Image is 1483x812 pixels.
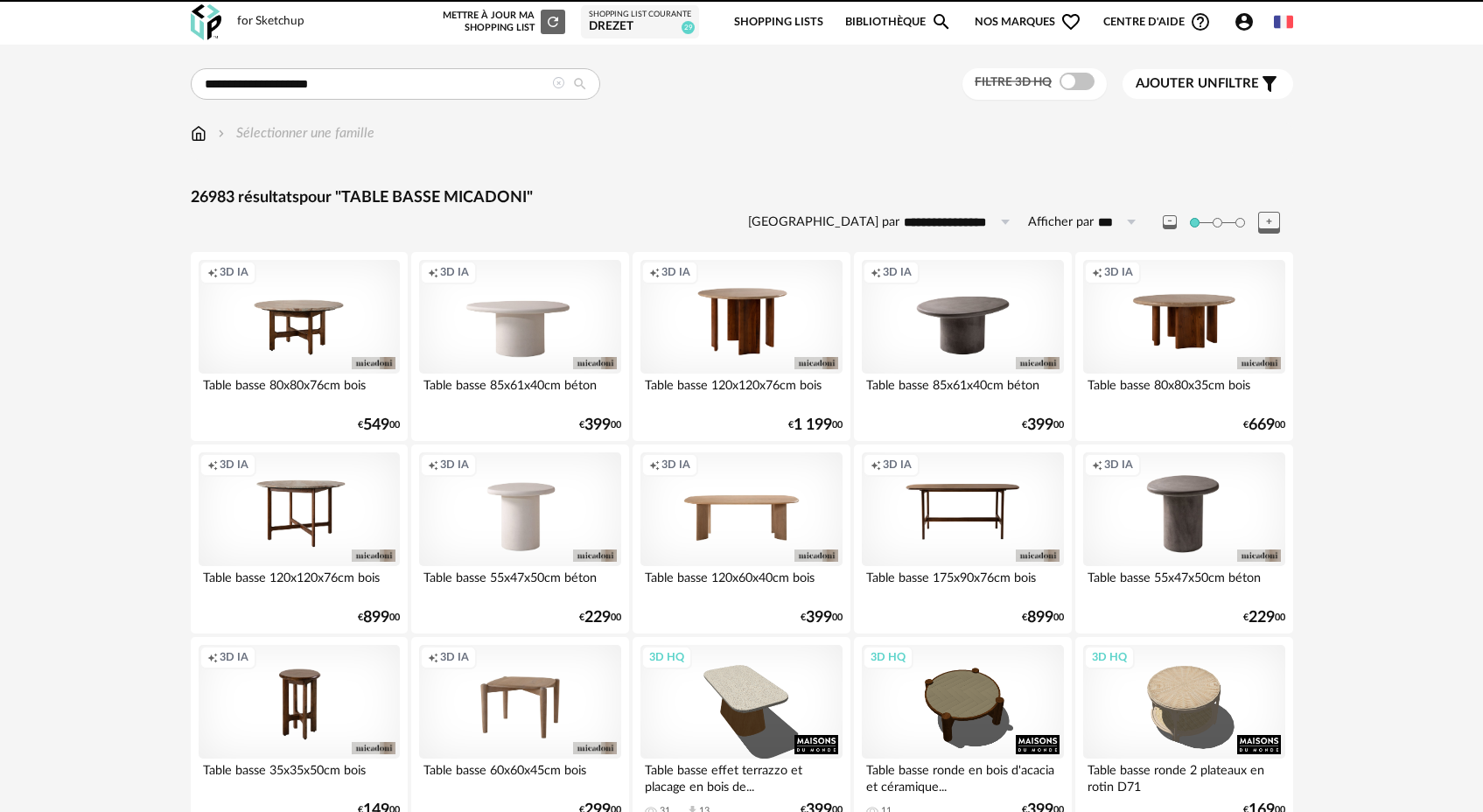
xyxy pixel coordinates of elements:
[411,252,628,441] a: Creation icon 3D IA Table basse 85x61x40cm béton €39900
[584,612,611,624] span: 229
[1190,11,1211,32] span: Help Circle Outline icon
[220,458,248,472] span: 3D IA
[1092,458,1102,472] span: Creation icon
[649,458,660,472] span: Creation icon
[220,265,248,279] span: 3D IA
[199,566,400,601] div: Table basse 120x120x76cm bois
[439,10,565,34] div: Mettre à jour ma Shopping List
[863,646,913,668] div: 3D HQ
[1274,12,1293,31] img: fr
[191,123,206,143] img: svg+xml;base64,PHN2ZyB3aWR0aD0iMTYiIGhlaWdodD0iMTciIHZpZXdCb3g9IjAgMCAxNiAxNyIgZmlsbD0ibm9uZSIgeG...
[661,265,690,279] span: 3D IA
[633,252,850,441] a: Creation icon 3D IA Table basse 120x120x76cm bois €1 19900
[207,650,218,664] span: Creation icon
[428,458,438,472] span: Creation icon
[975,2,1081,43] span: Nos marques
[1234,11,1263,32] span: Account Circle icon
[1027,419,1053,431] span: 399
[794,419,832,431] span: 1 199
[419,566,620,601] div: Table basse 55x47x50cm béton
[1123,69,1293,99] button: Ajouter unfiltre Filter icon
[428,650,438,664] span: Creation icon
[440,650,469,664] span: 3D IA
[883,458,912,472] span: 3D IA
[806,612,832,624] span: 399
[191,252,408,441] a: Creation icon 3D IA Table basse 80x80x76cm bois €54900
[883,265,912,279] span: 3D IA
[871,265,881,279] span: Creation icon
[682,21,695,34] span: 29
[931,11,952,32] span: Magnify icon
[640,566,842,601] div: Table basse 120x60x40cm bois
[1243,419,1285,431] div: € 00
[975,76,1052,88] span: Filtre 3D HQ
[862,566,1063,601] div: Table basse 175x90x76cm bois
[1027,612,1053,624] span: 899
[199,374,400,409] div: Table basse 80x80x76cm bois
[584,419,611,431] span: 399
[1060,11,1081,32] span: Heart Outline icon
[419,759,620,794] div: Table basse 60x60x45cm bois
[579,612,621,624] div: € 00
[214,123,228,143] img: svg+xml;base64,PHN2ZyB3aWR0aD0iMTYiIGhlaWdodD0iMTYiIHZpZXdCb3g9IjAgMCAxNiAxNiIgZmlsbD0ibm9uZSIgeG...
[207,458,218,472] span: Creation icon
[579,419,621,431] div: € 00
[640,374,842,409] div: Table basse 120x120x76cm bois
[199,759,400,794] div: Table basse 35x35x50cm bois
[788,419,843,431] div: € 00
[1022,419,1064,431] div: € 00
[1075,444,1292,633] a: Creation icon 3D IA Table basse 55x47x50cm béton €22900
[358,612,400,624] div: € 00
[854,444,1071,633] a: Creation icon 3D IA Table basse 175x90x76cm bois €89900
[1249,612,1275,624] span: 229
[1084,646,1135,668] div: 3D HQ
[1249,419,1275,431] span: 669
[1104,265,1133,279] span: 3D IA
[411,444,628,633] a: Creation icon 3D IA Table basse 55x47x50cm béton €22900
[299,190,533,206] span: pour "TABLE BASSE MICADONI"
[1028,214,1094,231] label: Afficher par
[633,444,850,633] a: Creation icon 3D IA Table basse 120x60x40cm bois €39900
[363,612,389,624] span: 899
[854,252,1071,441] a: Creation icon 3D IA Table basse 85x61x40cm béton €39900
[358,419,400,431] div: € 00
[871,458,881,472] span: Creation icon
[661,458,690,472] span: 3D IA
[214,123,374,143] div: Sélectionner une famille
[207,265,218,279] span: Creation icon
[419,374,620,409] div: Table basse 85x61x40cm béton
[191,444,408,633] a: Creation icon 3D IA Table basse 120x120x76cm bois €89900
[1092,265,1102,279] span: Creation icon
[589,10,691,20] div: Shopping List courante
[1083,374,1284,409] div: Table basse 80x80x35cm bois
[428,265,438,279] span: Creation icon
[220,650,248,664] span: 3D IA
[845,2,952,43] a: BibliothèqueMagnify icon
[1259,73,1280,94] span: Filter icon
[1022,612,1064,624] div: € 00
[801,612,843,624] div: € 00
[1075,252,1292,441] a: Creation icon 3D IA Table basse 80x80x35cm bois €66900
[649,265,660,279] span: Creation icon
[191,4,221,40] img: OXP
[1234,11,1255,32] span: Account Circle icon
[641,646,692,668] div: 3D HQ
[440,458,469,472] span: 3D IA
[862,374,1063,409] div: Table basse 85x61x40cm béton
[1083,759,1284,794] div: Table basse ronde 2 plateaux en rotin D71
[440,265,469,279] span: 3D IA
[1083,566,1284,601] div: Table basse 55x47x50cm béton
[1104,458,1133,472] span: 3D IA
[1136,75,1259,93] span: filtre
[191,188,1293,208] div: 26983 résultats
[237,14,304,30] div: for Sketchup
[1243,612,1285,624] div: € 00
[545,17,561,26] span: Refresh icon
[589,19,691,35] div: DREZET
[589,10,691,35] a: Shopping List courante DREZET 29
[748,214,899,231] label: [GEOGRAPHIC_DATA] par
[862,759,1063,794] div: Table basse ronde en bois d'acacia et céramique...
[734,2,823,43] a: Shopping Lists
[640,759,842,794] div: Table basse effet terrazzo et placage en bois de...
[1136,77,1218,90] span: Ajouter un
